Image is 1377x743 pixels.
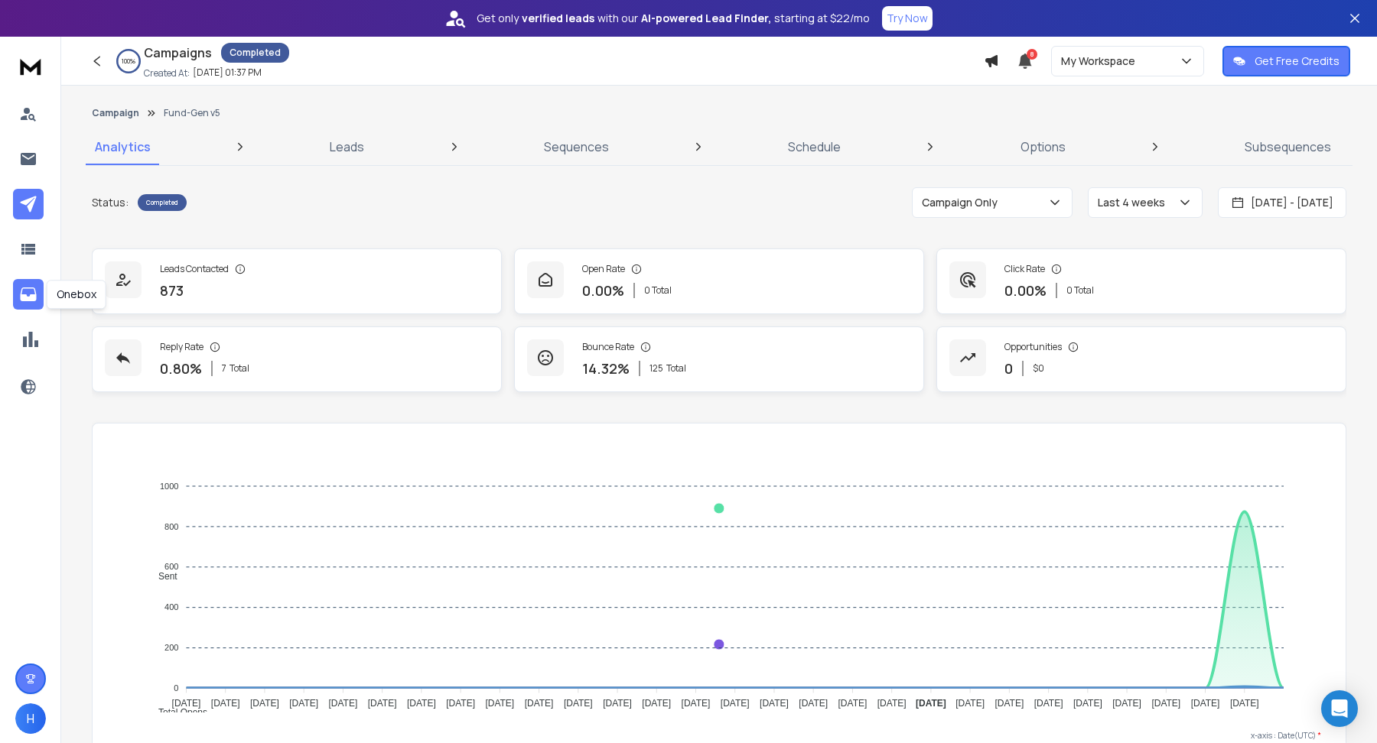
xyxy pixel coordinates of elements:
[174,683,178,693] tspan: 0
[877,698,907,709] tspan: [DATE]
[1191,698,1220,709] tspan: [DATE]
[1011,128,1075,165] a: Options
[211,698,240,709] tspan: [DATE]
[582,358,630,379] p: 14.32 %
[721,698,750,709] tspan: [DATE]
[1245,138,1331,156] p: Subsequences
[1027,49,1037,60] span: 8
[15,52,46,80] img: logo
[522,11,594,26] strong: verified leads
[164,562,178,571] tspan: 600
[330,138,364,156] p: Leads
[147,571,177,582] span: Sent
[760,698,789,709] tspan: [DATE]
[995,698,1024,709] tspan: [DATE]
[1152,698,1181,709] tspan: [DATE]
[328,698,357,709] tspan: [DATE]
[922,195,1004,210] p: Campaign Only
[477,11,870,26] p: Get only with our starting at $22/mo
[1061,54,1141,69] p: My Workspace
[642,698,671,709] tspan: [DATE]
[144,67,190,79] p: Created At:
[321,128,373,165] a: Leads
[160,263,229,275] p: Leads Contacted
[164,107,220,119] p: Fund-Gen v5
[564,698,593,709] tspan: [DATE]
[47,280,106,309] div: Onebox
[1021,138,1066,156] p: Options
[485,698,514,709] tspan: [DATE]
[15,703,46,734] button: H
[138,194,187,211] div: Completed
[122,57,135,66] p: 100 %
[514,248,924,314] a: Open Rate0.00%0 Total
[1255,54,1340,69] p: Get Free Credits
[514,326,924,392] a: Bounce Rate14.32%125Total
[544,138,609,156] p: Sequences
[682,698,711,709] tspan: [DATE]
[1218,187,1346,218] button: [DATE] - [DATE]
[289,698,318,709] tspan: [DATE]
[446,698,475,709] tspan: [DATE]
[916,698,946,709] tspan: [DATE]
[882,6,933,31] button: Try Now
[144,44,212,62] h1: Campaigns
[1321,690,1358,727] div: Open Intercom Messenger
[641,11,771,26] strong: AI-powered Lead Finder,
[779,128,850,165] a: Schedule
[160,482,178,491] tspan: 1000
[535,128,618,165] a: Sequences
[117,730,1321,741] p: x-axis : Date(UTC)
[603,698,632,709] tspan: [DATE]
[147,707,207,718] span: Total Opens
[1098,195,1171,210] p: Last 4 weeks
[95,138,151,156] p: Analytics
[222,362,226,375] span: 7
[936,326,1346,392] a: Opportunities0$0
[788,138,841,156] p: Schedule
[525,698,554,709] tspan: [DATE]
[407,698,436,709] tspan: [DATE]
[1034,698,1063,709] tspan: [DATE]
[799,698,828,709] tspan: [DATE]
[221,43,289,63] div: Completed
[160,341,203,353] p: Reply Rate
[582,280,624,301] p: 0.00 %
[171,698,200,709] tspan: [DATE]
[1004,263,1045,275] p: Click Rate
[955,698,985,709] tspan: [DATE]
[92,248,502,314] a: Leads Contacted873
[936,248,1346,314] a: Click Rate0.00%0 Total
[160,280,184,301] p: 873
[1066,284,1094,297] p: 0 Total
[164,522,178,531] tspan: 800
[1004,280,1047,301] p: 0.00 %
[1033,362,1044,375] p: $ 0
[368,698,397,709] tspan: [DATE]
[92,195,129,210] p: Status:
[92,107,139,119] button: Campaign
[1230,698,1259,709] tspan: [DATE]
[1112,698,1141,709] tspan: [DATE]
[229,362,249,375] span: Total
[160,358,202,379] p: 0.80 %
[250,698,279,709] tspan: [DATE]
[582,263,625,275] p: Open Rate
[666,362,686,375] span: Total
[86,128,160,165] a: Analytics
[1004,341,1062,353] p: Opportunities
[92,326,502,392] a: Reply Rate0.80%7Total
[1073,698,1102,709] tspan: [DATE]
[164,643,178,652] tspan: 200
[644,284,672,297] p: 0 Total
[1222,46,1350,76] button: Get Free Credits
[193,67,262,79] p: [DATE] 01:37 PM
[649,362,663,375] span: 125
[887,11,928,26] p: Try Now
[838,698,868,709] tspan: [DATE]
[582,341,634,353] p: Bounce Rate
[164,602,178,612] tspan: 400
[1235,128,1340,165] a: Subsequences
